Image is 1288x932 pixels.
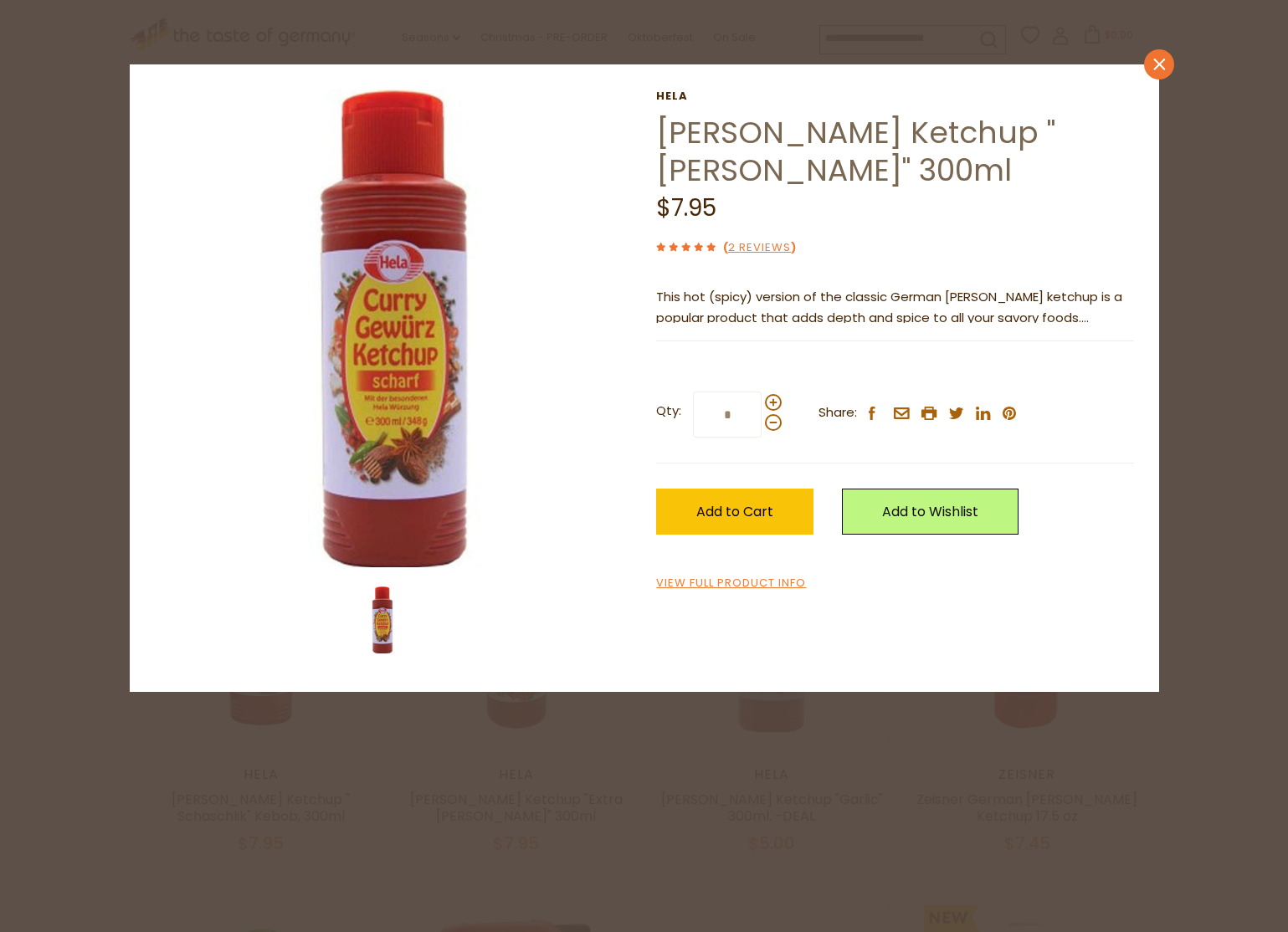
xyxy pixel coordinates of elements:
span: Add to Cart [696,502,773,521]
span: Share: [818,402,857,423]
button: Add to Cart [656,489,813,535]
img: Hela Curry Gewurz Ketchup Scharf [349,586,416,653]
a: Hela [656,90,1133,103]
strong: Qty: [656,401,681,422]
span: ( ) [723,239,796,255]
a: View Full Product Info [656,575,806,592]
input: Qty: [693,392,762,438]
a: [PERSON_NAME] Ketchup "[PERSON_NAME]" 300ml [656,111,1055,192]
p: This hot (spicy) version of the classic German [PERSON_NAME] ketchup is a popular product that ad... [656,287,1133,329]
a: Add to Wishlist [842,489,1019,535]
a: 2 Reviews [728,239,791,257]
span: $7.95 [656,192,716,224]
img: Hela Curry Gewurz Ketchup Scharf [155,90,633,567]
